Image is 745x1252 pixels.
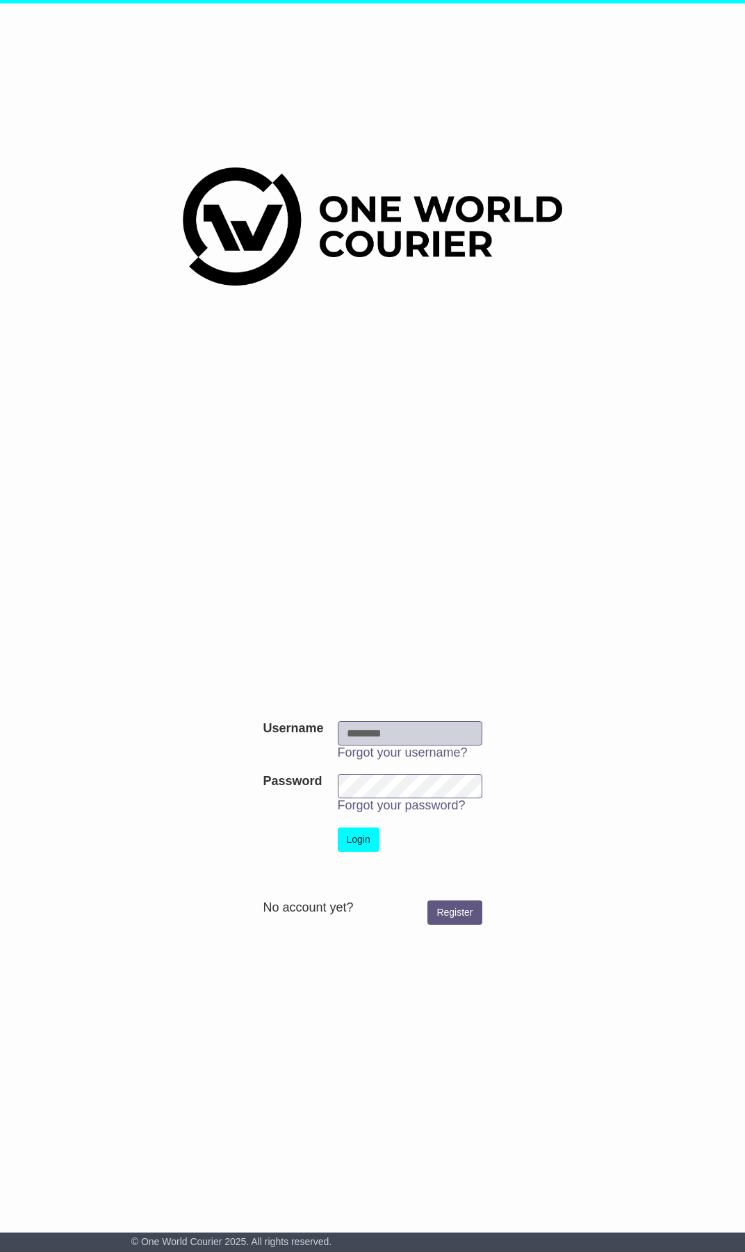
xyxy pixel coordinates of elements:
[263,721,323,736] label: Username
[338,827,379,852] button: Login
[183,167,562,286] img: One World
[263,900,482,916] div: No account yet?
[131,1236,332,1247] span: © One World Courier 2025. All rights reserved.
[338,746,468,759] a: Forgot your username?
[338,798,466,812] a: Forgot your password?
[427,900,482,925] a: Register
[263,774,322,789] label: Password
